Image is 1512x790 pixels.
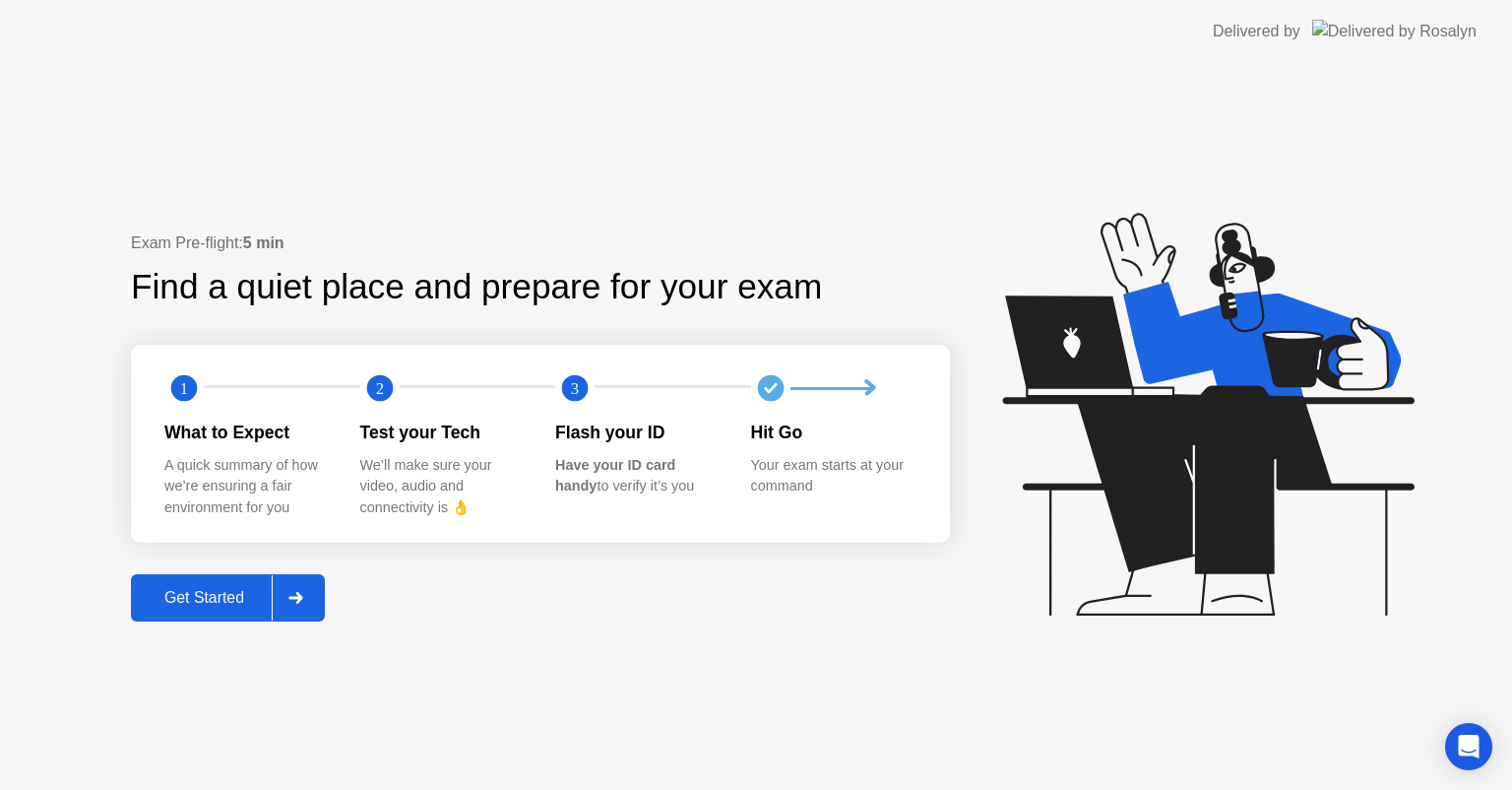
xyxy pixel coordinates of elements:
div: Test your Tech [360,420,525,445]
img: Delivered by Rosalyn [1312,20,1477,42]
div: Get Started [137,589,272,607]
div: A quick summary of how we’re ensuring a fair environment for you [164,455,329,519]
div: What to Expect [164,420,329,445]
b: Have your ID card handy [555,457,675,494]
div: Hit Go [751,420,915,445]
div: Your exam starts at your command [751,455,915,497]
text: 2 [375,379,383,398]
text: 1 [180,379,188,398]
div: Find a quiet place and prepare for your exam [131,261,825,313]
div: Flash your ID [555,420,720,445]
text: 3 [571,379,579,398]
div: Open Intercom Messenger [1445,723,1492,770]
div: Delivered by [1213,20,1300,43]
button: Get Started [131,574,325,622]
div: Exam Pre-flight: [131,231,950,255]
b: 5 min [243,234,284,251]
div: We’ll make sure your video, audio and connectivity is 👌 [360,455,525,519]
div: to verify it’s you [555,455,720,497]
